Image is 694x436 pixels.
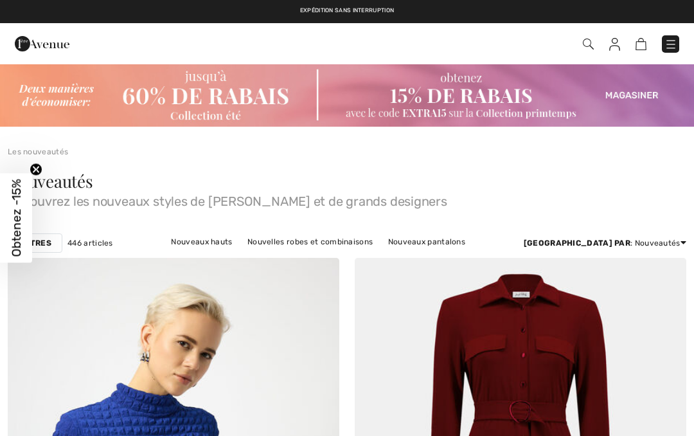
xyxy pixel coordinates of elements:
strong: [GEOGRAPHIC_DATA] par [524,239,630,248]
a: 1ère Avenue [15,37,69,49]
a: Nouvelles robes et combinaisons [241,233,379,250]
a: Les nouveautés [8,147,68,156]
a: Nouvelles jupes [403,250,476,267]
a: Nouveaux hauts [165,233,238,250]
img: 1ère Avenue [15,31,69,57]
a: Nouveaux pantalons [382,233,472,250]
img: Mes infos [609,38,620,51]
span: Obtenez -15% [9,179,24,257]
img: Menu [664,38,677,51]
button: Close teaser [30,163,42,176]
img: Recherche [583,39,594,50]
span: Découvrez les nouveaux styles de [PERSON_NAME] et de grands designers [8,190,686,208]
a: Nouvelles vestes et blazers [283,250,401,267]
div: : Nouveautés [524,237,686,249]
a: Nouveaux pulls et cardigans [161,250,281,267]
strong: Filtres [19,237,51,249]
span: 446 articles [67,237,113,249]
img: Panier d'achat [636,38,646,50]
span: Nouveautés [8,170,93,192]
